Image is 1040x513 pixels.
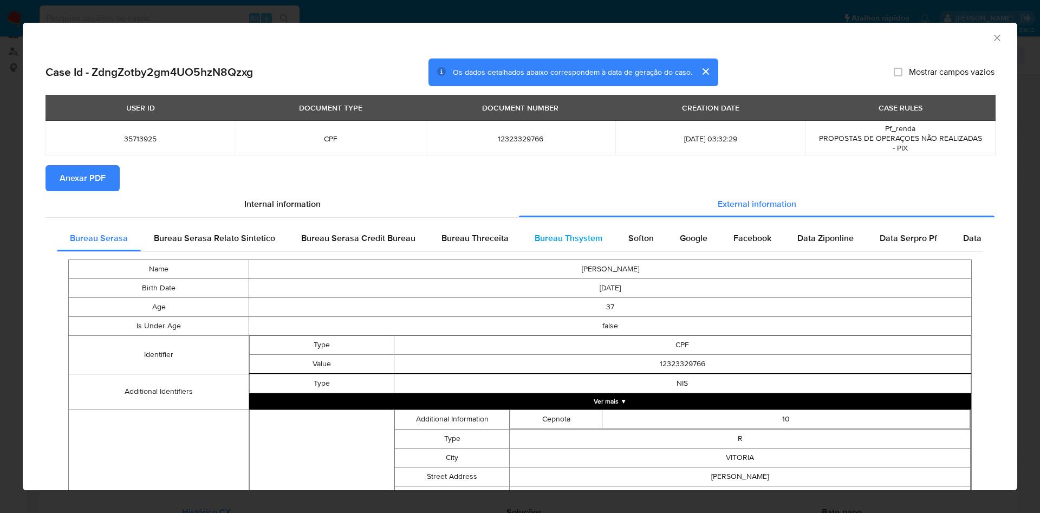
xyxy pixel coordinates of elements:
td: Identifier [69,335,249,374]
td: Postal Code [394,486,510,505]
div: Detailed external info [57,225,983,251]
span: Pf_renda [885,123,915,134]
span: Facebook [733,232,771,244]
div: CASE RULES [872,99,929,117]
td: Type [250,374,394,393]
div: Detailed info [45,191,994,217]
span: Data Serpro Pf [880,232,937,244]
button: Expand array [249,393,971,410]
span: [DATE] 03:32:29 [628,134,792,144]
td: false [249,316,972,335]
td: 10 [602,410,970,428]
div: CREATION DATE [675,99,746,117]
span: 35713925 [58,134,223,144]
td: Additional Information [394,410,510,429]
span: Google [680,232,707,244]
span: Bureau Serasa Relato Sintetico [154,232,275,244]
td: Name [69,259,249,278]
span: Internal information [244,198,321,210]
button: Fechar a janela [992,33,1002,42]
td: Street Address [394,467,510,486]
span: CPF [249,134,413,144]
td: CPF [394,335,971,354]
td: [PERSON_NAME] [249,259,972,278]
td: Additional Identifiers [69,374,249,410]
td: 29090620 [510,486,971,505]
div: USER ID [120,99,161,117]
input: Mostrar campos vazios [894,68,902,76]
h2: Case Id - ZdngZotby2gm4UO5hzN8Qzxg [45,65,253,79]
span: Os dados detalhados abaixo correspondem à data de geração do caso. [453,67,692,77]
td: [DATE] [249,278,972,297]
td: 37 [249,297,972,316]
button: cerrar [692,59,718,85]
span: 12323329766 [439,134,603,144]
button: Anexar PDF [45,165,120,191]
td: NIS [394,374,971,393]
td: Value [250,354,394,373]
td: VITORIA [510,448,971,467]
div: DOCUMENT NUMBER [476,99,565,117]
td: Birth Date [69,278,249,297]
span: Data Ziponline [797,232,854,244]
span: Bureau Thsystem [535,232,602,244]
div: closure-recommendation-modal [23,23,1017,490]
td: Cepnota [510,410,602,428]
td: Age [69,297,249,316]
td: [PERSON_NAME] [510,467,971,486]
span: Data Serpro Pj [963,232,1020,244]
span: Bureau Serasa [70,232,128,244]
span: External information [718,198,796,210]
td: R [510,429,971,448]
span: Mostrar campos vazios [909,67,994,77]
td: 12323329766 [394,354,971,373]
span: Bureau Serasa Credit Bureau [301,232,415,244]
span: Softon [628,232,654,244]
span: Anexar PDF [60,166,106,190]
td: City [394,448,510,467]
span: PROPOSTAS DE OPERAÇOES NÃO REALIZADAS - PIX [819,133,982,153]
span: Bureau Threceita [441,232,509,244]
td: Type [250,335,394,354]
td: Is Under Age [69,316,249,335]
div: DOCUMENT TYPE [292,99,369,117]
td: Type [394,429,510,448]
